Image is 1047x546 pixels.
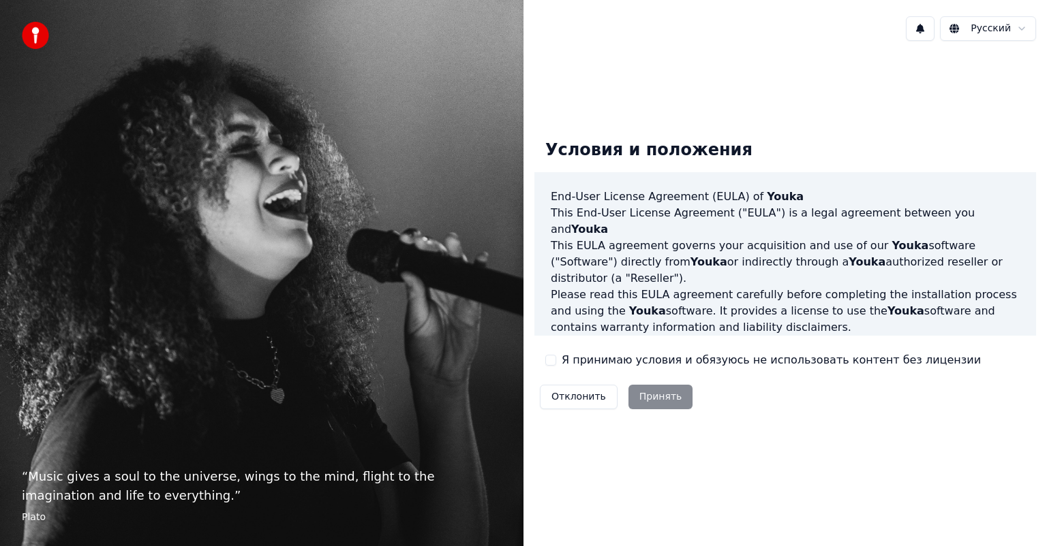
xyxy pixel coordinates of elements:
[534,129,763,172] div: Условия и положения
[691,255,727,268] span: Youka
[571,223,608,236] span: Youka
[22,467,502,505] p: “ Music gives a soul to the universe, wings to the mind, flight to the imagination and life to ev...
[629,304,666,317] span: Youka
[551,287,1020,336] p: Please read this EULA agreement carefully before completing the installation process and using th...
[892,239,928,252] span: Youka
[767,190,804,203] span: Youka
[551,205,1020,238] p: This End-User License Agreement ("EULA") is a legal agreement between you and
[551,189,1020,205] h3: End-User License Agreement (EULA) of
[551,336,1020,401] p: If you register for a free trial of the software, this EULA agreement will also govern that trial...
[551,238,1020,287] p: This EULA agreement governs your acquisition and use of our software ("Software") directly from o...
[22,511,502,524] footer: Plato
[540,385,618,409] button: Отклонить
[562,352,981,368] label: Я принимаю условия и обязуюсь не использовать контент без лицензии
[22,22,49,49] img: youka
[887,304,924,317] span: Youka
[849,255,885,268] span: Youka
